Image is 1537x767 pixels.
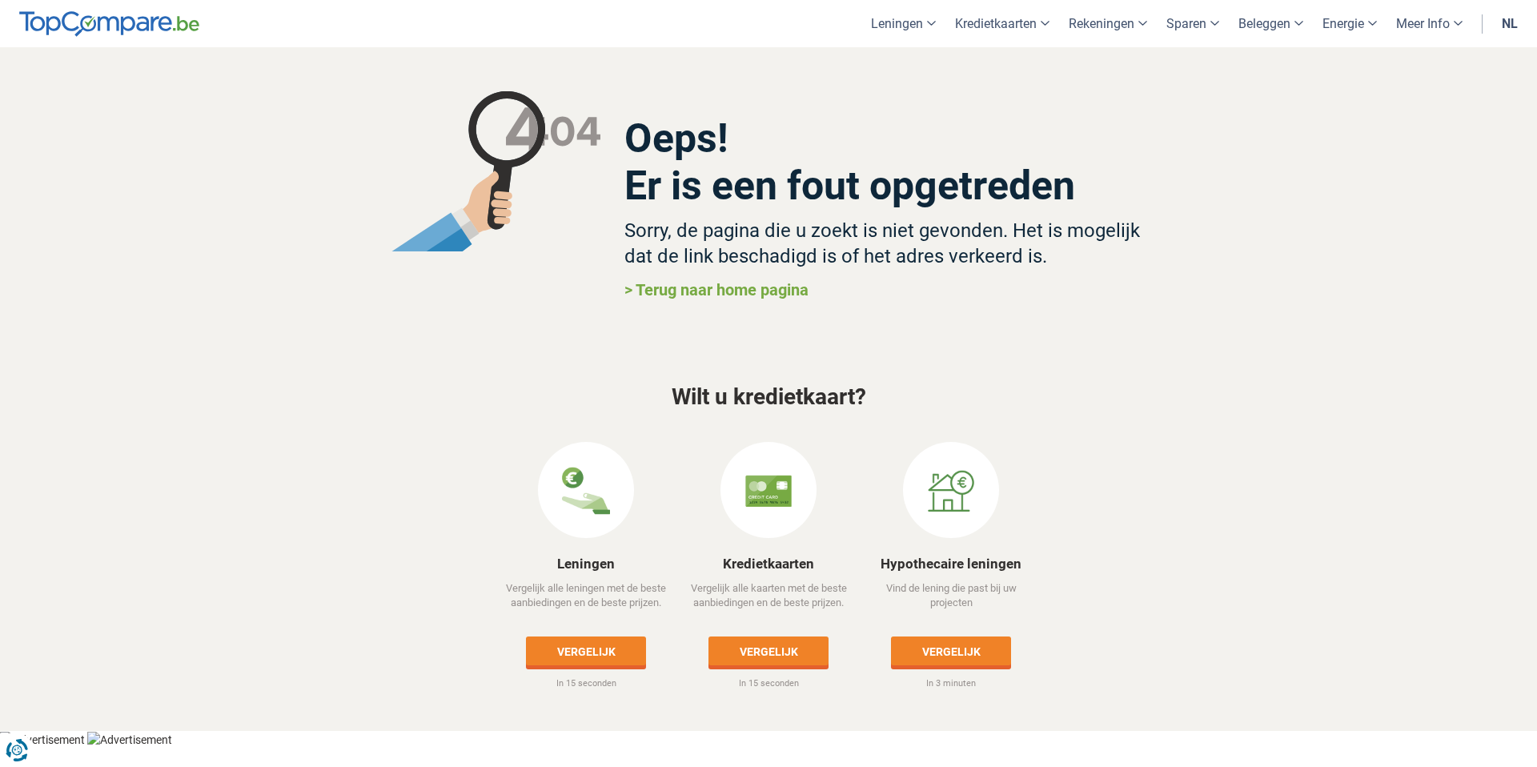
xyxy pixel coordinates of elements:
p: In 3 minuten [861,677,1041,690]
a: Leningen [557,556,615,572]
a: > Terug naar home pagina [624,280,809,299]
p: Vergelijk alle leningen met de beste aanbiedingen en de beste prijzen. [496,581,676,624]
a: Vergelijk [526,636,646,665]
img: Leningen [562,467,610,515]
h2: Oeps! Er is een fout opgetreden [624,115,1147,210]
a: Vergelijk [708,636,829,665]
img: Hypothecaire leningen [927,467,975,515]
h3: Wilt u kredietkaart? [312,385,1225,410]
p: In 15 seconden [496,677,676,690]
img: Advertisement [87,732,172,748]
p: Vergelijk alle kaarten met de beste aanbiedingen en de beste prijzen. [679,581,859,624]
img: magnifying glass not found [391,91,601,251]
a: Kredietkaarten [723,556,814,572]
a: Vergelijk [891,636,1011,665]
img: Kredietkaarten [744,467,793,515]
p: In 15 seconden [679,677,859,690]
p: Vind de lening die past bij uw projecten [861,581,1041,624]
img: TopCompare [19,11,199,37]
h3: Sorry, de pagina die u zoekt is niet gevonden. Het is mogelijk dat de link beschadigd is of het a... [624,218,1147,269]
a: Hypothecaire leningen [881,556,1021,572]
